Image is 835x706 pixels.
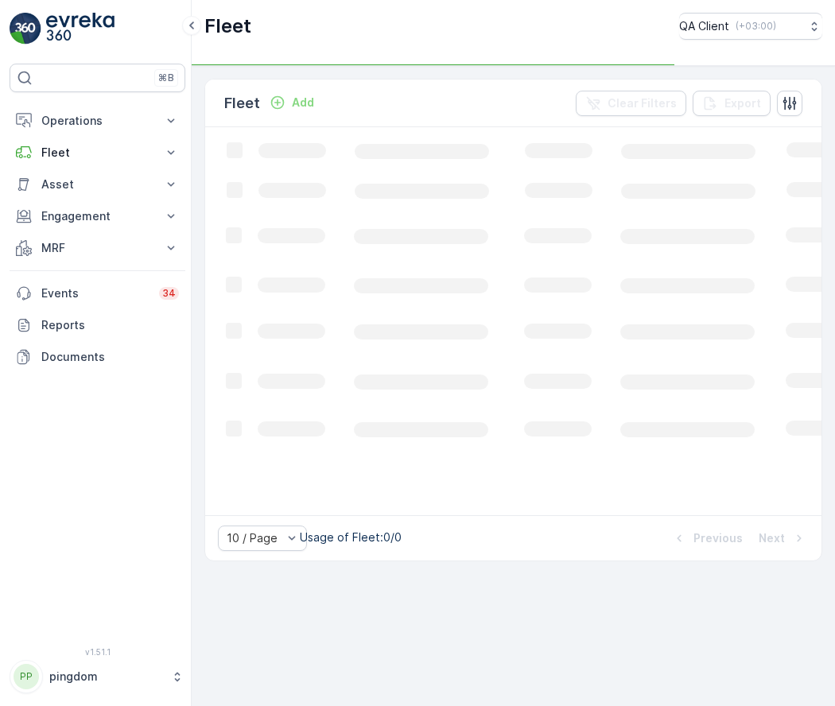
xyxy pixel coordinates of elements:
[670,529,744,548] button: Previous
[41,176,153,192] p: Asset
[10,169,185,200] button: Asset
[41,285,150,301] p: Events
[10,105,185,137] button: Operations
[158,72,174,84] p: ⌘B
[292,95,314,111] p: Add
[224,92,260,114] p: Fleet
[10,647,185,657] span: v 1.51.1
[10,660,185,693] button: PPpingdom
[41,317,179,333] p: Reports
[10,341,185,373] a: Documents
[300,529,402,545] p: Usage of Fleet : 0/0
[41,113,153,129] p: Operations
[576,91,686,116] button: Clear Filters
[10,309,185,341] a: Reports
[204,14,251,39] p: Fleet
[10,232,185,264] button: MRF
[10,200,185,232] button: Engagement
[679,13,822,40] button: QA Client(+03:00)
[41,208,153,224] p: Engagement
[724,95,761,111] p: Export
[736,20,776,33] p: ( +03:00 )
[608,95,677,111] p: Clear Filters
[693,91,771,116] button: Export
[10,277,185,309] a: Events34
[46,13,115,45] img: logo_light-DOdMpM7g.png
[10,137,185,169] button: Fleet
[41,145,153,161] p: Fleet
[757,529,809,548] button: Next
[10,13,41,45] img: logo
[263,93,320,112] button: Add
[41,240,153,256] p: MRF
[49,669,163,685] p: pingdom
[679,18,729,34] p: QA Client
[693,530,743,546] p: Previous
[759,530,785,546] p: Next
[41,349,179,365] p: Documents
[14,664,39,689] div: PP
[162,287,176,300] p: 34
